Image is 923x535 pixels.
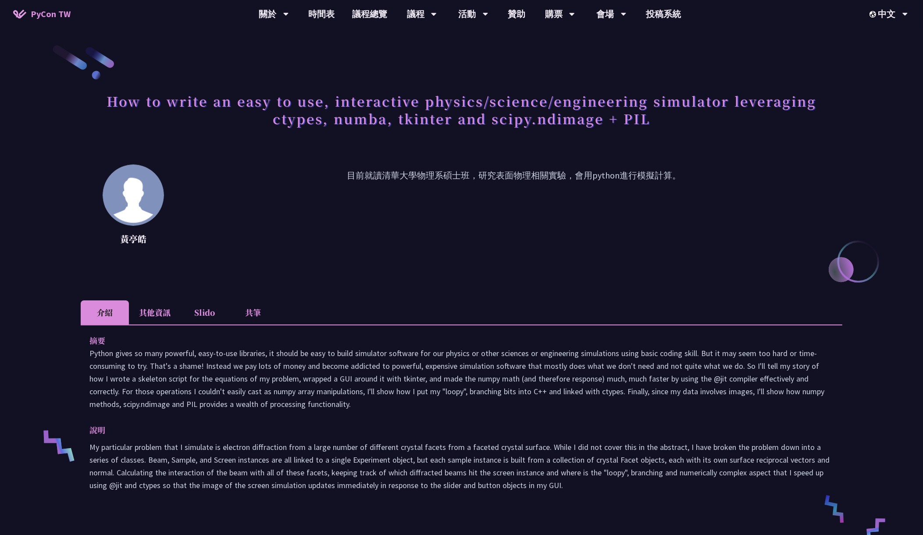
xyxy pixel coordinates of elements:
[4,3,79,25] a: PyCon TW
[13,10,26,18] img: Home icon of PyCon TW 2025
[81,88,842,132] h1: How to write an easy to use, interactive physics/science/engineering simulator leveraging ctypes,...
[186,169,842,248] p: 目前就讀清華大學物理系碩士班，研究表面物理相關實驗，會用python進行模擬計算。
[89,334,816,347] p: 摘要
[89,424,816,436] p: 說明
[181,300,229,325] li: Slido
[870,11,878,18] img: Locale Icon
[89,347,834,410] p: Python gives so many powerful, easy-to-use libraries, it should be easy to build simulator softwa...
[129,300,181,325] li: 其他資訊
[31,7,71,21] span: PyCon TW
[229,300,277,325] li: 共筆
[103,164,164,226] img: 黃亭皓
[89,441,834,492] p: My particular problem that I simulate is electron diffraction from a large number of different cr...
[103,232,164,246] p: 黃亭皓
[81,300,129,325] li: 介紹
